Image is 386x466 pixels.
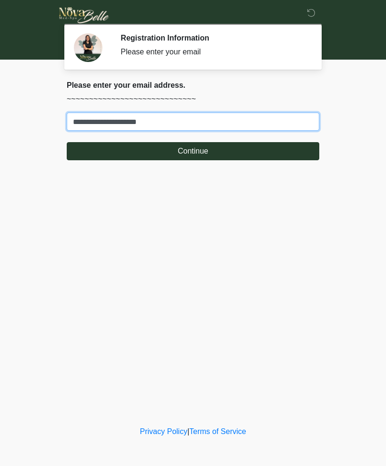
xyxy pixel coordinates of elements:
[121,46,305,58] div: Please enter your email
[187,427,189,435] a: |
[140,427,188,435] a: Privacy Policy
[67,81,319,90] h2: Please enter your email address.
[67,93,319,105] p: ~~~~~~~~~~~~~~~~~~~~~~~~~~~~~
[74,33,102,62] img: Agent Avatar
[189,427,246,435] a: Terms of Service
[67,142,319,160] button: Continue
[57,7,111,23] img: Novabelle medspa Logo
[121,33,305,42] h2: Registration Information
